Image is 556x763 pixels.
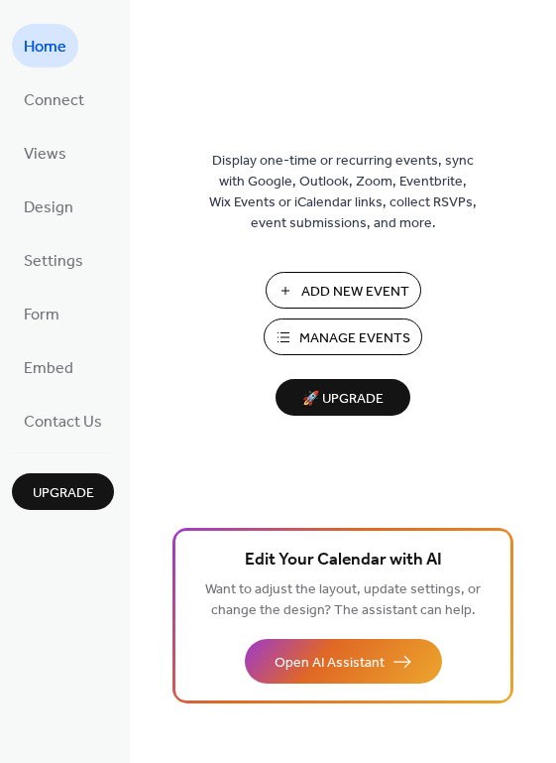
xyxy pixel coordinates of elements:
span: Display one-time or recurring events, sync with Google, Outlook, Zoom, Eventbrite, Wix Events or ... [209,151,477,234]
span: Settings [24,246,83,278]
span: Embed [24,353,73,385]
button: 🚀 Upgrade [276,379,410,416]
a: Contact Us [12,399,114,443]
span: Add New Event [301,282,409,303]
a: Connect [12,77,96,121]
button: Add New Event [266,272,421,309]
a: Settings [12,238,95,282]
a: Home [12,24,78,67]
span: Want to adjust the layout, update settings, or change the design? The assistant can help. [205,576,481,624]
span: Design [24,192,73,224]
span: Connect [24,85,84,117]
a: Design [12,185,85,228]
span: Manage Events [299,328,410,349]
span: Views [24,139,66,171]
span: Contact Us [24,407,102,439]
a: Views [12,131,78,175]
span: 🚀 Upgrade [287,386,398,413]
span: Edit Your Calendar with AI [245,547,442,574]
span: Form [24,300,59,331]
button: Manage Events [264,318,422,355]
button: Open AI Assistant [245,639,442,684]
span: Open AI Assistant [275,653,385,674]
button: Upgrade [12,473,114,510]
a: Form [12,292,71,335]
span: Upgrade [33,483,94,504]
span: Home [24,32,66,64]
a: Embed [12,345,85,389]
